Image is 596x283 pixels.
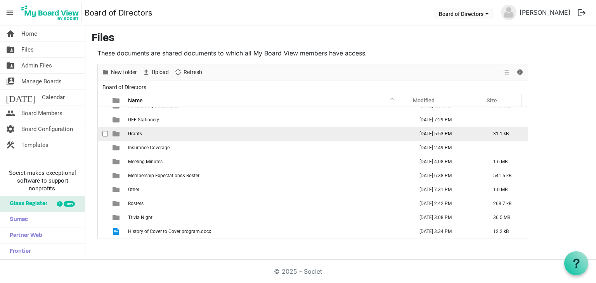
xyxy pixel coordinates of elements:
td: February 01, 2024 2:49 PM column header Modified [411,141,485,155]
td: is template cell column header Size [485,113,528,127]
button: Details [515,67,525,77]
span: Fundraising Documents [128,103,178,109]
span: Partner Web [6,228,42,243]
td: checkbox [98,155,108,169]
span: [DATE] [6,90,36,105]
span: Other [128,187,139,192]
span: Home [21,26,37,41]
button: logout [573,5,590,21]
a: © 2025 - Societ [274,267,322,275]
td: 36.5 MB is template cell column header Size [485,211,528,224]
button: Refresh [173,67,204,77]
a: Board of Directors [85,5,152,21]
td: checkbox [98,169,108,183]
span: Grants [128,131,142,136]
span: settings [6,121,15,137]
span: home [6,26,15,41]
span: Modified [413,97,435,104]
span: Board Members [21,105,62,121]
td: September 13, 2025 3:34 PM column header Modified [411,224,485,238]
td: is template cell column header type [108,211,126,224]
td: Grants is template cell column header Name [126,127,411,141]
span: Insurance Coverage [128,145,170,150]
td: is template cell column header type [108,113,126,127]
span: Rosters [128,201,144,206]
span: switch_account [6,74,15,89]
button: Board of Directors dropdownbutton [434,8,494,19]
span: Frontier [6,244,31,259]
img: no-profile-picture.svg [501,5,516,20]
td: Rosters is template cell column header Name [126,197,411,211]
td: is template cell column header type [108,127,126,141]
span: Upload [151,67,170,77]
td: is template cell column header type [108,155,126,169]
div: New folder [99,64,140,81]
span: Size [487,97,497,104]
td: checkbox [98,197,108,211]
span: Templates [21,137,49,153]
td: 31.1 kB is template cell column header Size [485,127,528,141]
td: July 20, 2025 6:38 PM column header Modified [411,169,485,183]
td: 541.5 kB is template cell column header Size [485,169,528,183]
button: New folder [100,67,139,77]
td: 1.6 MB is template cell column header Size [485,155,528,169]
img: My Board View Logo [19,3,81,22]
span: Societ makes exceptional software to support nonprofits. [3,169,81,192]
td: August 13, 2023 7:29 PM column header Modified [411,113,485,127]
td: History of Cover to Cover program.docx is template cell column header Name [126,224,411,238]
td: Meeting Minutes is template cell column header Name [126,155,411,169]
span: Trivia Night [128,215,152,220]
td: checkbox [98,127,108,141]
td: 1.0 MB is template cell column header Size [485,183,528,197]
td: September 09, 2025 5:53 PM column header Modified [411,127,485,141]
td: is template cell column header type [108,183,126,197]
td: is template cell column header type [108,141,126,155]
span: Refresh [183,67,203,77]
td: GEF Stationery is template cell column header Name [126,113,411,127]
td: August 23, 2025 4:08 PM column header Modified [411,155,485,169]
h3: Files [92,32,590,45]
div: Upload [140,64,172,81]
td: is template cell column header type [108,197,126,211]
button: View dropdownbutton [502,67,511,77]
td: is template cell column header type [108,224,126,238]
span: construction [6,137,15,153]
span: Name [128,97,143,104]
span: Glass Register [6,196,47,212]
span: Manage Boards [21,74,62,89]
span: Calendar [42,90,65,105]
span: Admin Files [21,58,52,73]
a: My Board View Logo [19,3,85,22]
div: Details [513,64,527,81]
span: History of Cover to Cover program.docx [128,229,211,234]
td: checkbox [98,224,108,238]
td: checkbox [98,183,108,197]
td: checkbox [98,113,108,127]
td: Other is template cell column header Name [126,183,411,197]
span: GEF Stationery [128,117,159,123]
td: Insurance Coverage is template cell column header Name [126,141,411,155]
p: These documents are shared documents to which all My Board View members have access. [97,48,528,58]
td: checkbox [98,141,108,155]
div: Refresh [172,64,205,81]
div: View [500,64,513,81]
td: August 13, 2023 7:31 PM column header Modified [411,183,485,197]
td: checkbox [98,211,108,224]
td: Membership Expectations& Roster is template cell column header Name [126,169,411,183]
td: 12.2 kB is template cell column header Size [485,224,528,238]
span: New folder [110,67,138,77]
span: Meeting Minutes [128,159,163,164]
span: folder_shared [6,42,15,57]
td: 268.7 kB is template cell column header Size [485,197,528,211]
span: folder_shared [6,58,15,73]
a: [PERSON_NAME] [516,5,573,20]
td: Trivia Night is template cell column header Name [126,211,411,224]
span: menu [2,5,17,20]
td: September 18, 2025 2:42 PM column header Modified [411,197,485,211]
span: Board Configuration [21,121,73,137]
span: Board of Directors [101,83,148,92]
td: November 26, 2024 3:08 PM column header Modified [411,211,485,224]
td: is template cell column header Size [485,141,528,155]
button: Upload [141,67,170,77]
div: new [64,201,75,207]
